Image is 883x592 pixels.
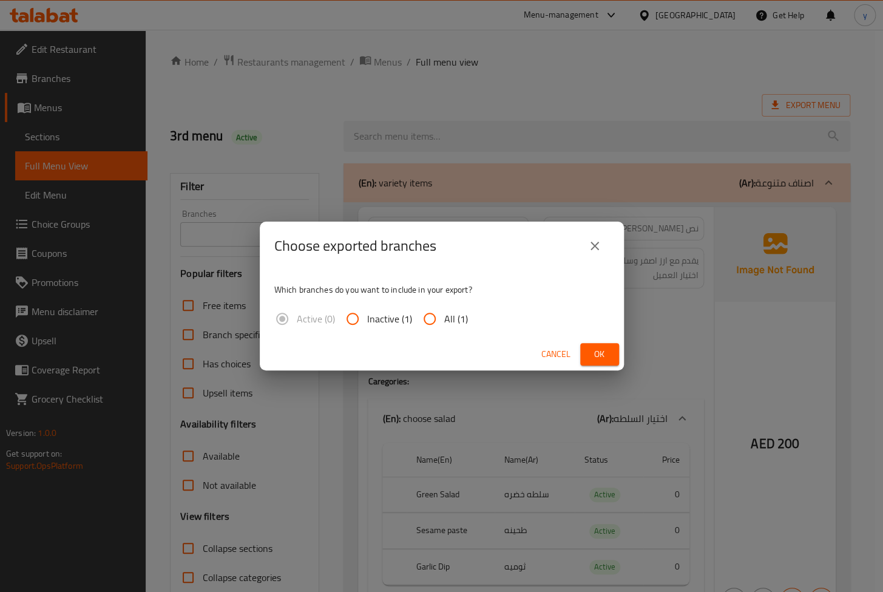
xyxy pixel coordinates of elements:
[580,231,609,260] button: close
[541,347,570,362] span: Cancel
[367,311,412,326] span: Inactive (1)
[274,236,436,256] h2: Choose exported branches
[274,284,609,296] p: Which branches do you want to include in your export?
[297,311,335,326] span: Active (0)
[580,343,619,366] button: Ok
[590,347,609,362] span: Ok
[444,311,468,326] span: All (1)
[536,343,575,366] button: Cancel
